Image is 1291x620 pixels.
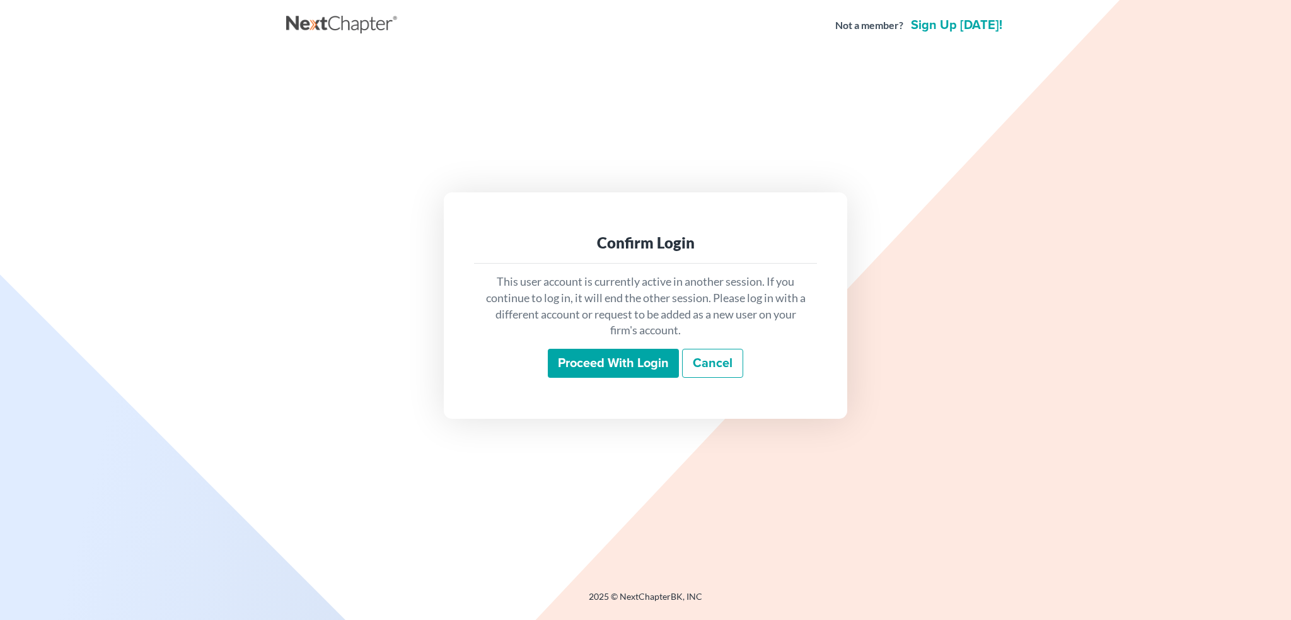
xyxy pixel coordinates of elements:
a: Sign up [DATE]! [908,19,1005,32]
div: Confirm Login [484,233,807,253]
strong: Not a member? [835,18,903,33]
a: Cancel [682,349,743,378]
input: Proceed with login [548,349,679,378]
div: 2025 © NextChapterBK, INC [286,590,1005,613]
p: This user account is currently active in another session. If you continue to log in, it will end ... [484,274,807,339]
